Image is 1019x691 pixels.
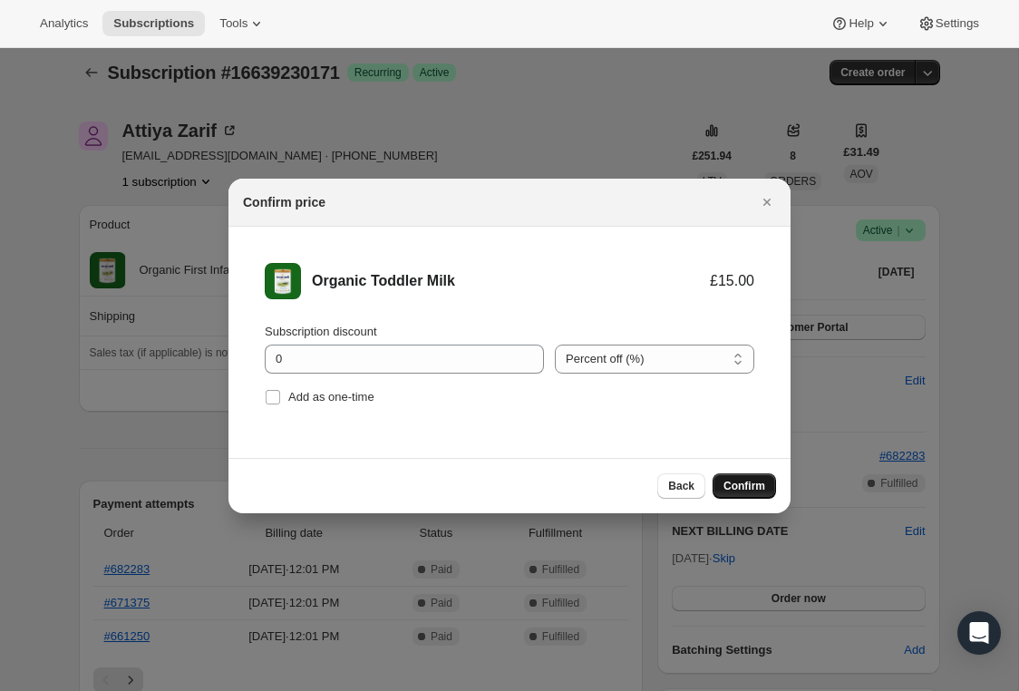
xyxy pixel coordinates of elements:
[668,479,694,493] span: Back
[102,11,205,36] button: Subscriptions
[820,11,902,36] button: Help
[40,16,88,31] span: Analytics
[713,473,776,499] button: Confirm
[849,16,873,31] span: Help
[312,272,710,290] div: Organic Toddler Milk
[219,16,247,31] span: Tools
[265,263,301,299] img: Organic Toddler Milk
[723,479,765,493] span: Confirm
[209,11,277,36] button: Tools
[957,611,1001,655] div: Open Intercom Messenger
[936,16,979,31] span: Settings
[288,390,374,404] span: Add as one-time
[113,16,194,31] span: Subscriptions
[657,473,705,499] button: Back
[754,190,780,215] button: Close
[29,11,99,36] button: Analytics
[265,325,377,338] span: Subscription discount
[710,272,754,290] div: £15.00
[907,11,990,36] button: Settings
[243,193,325,211] h2: Confirm price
